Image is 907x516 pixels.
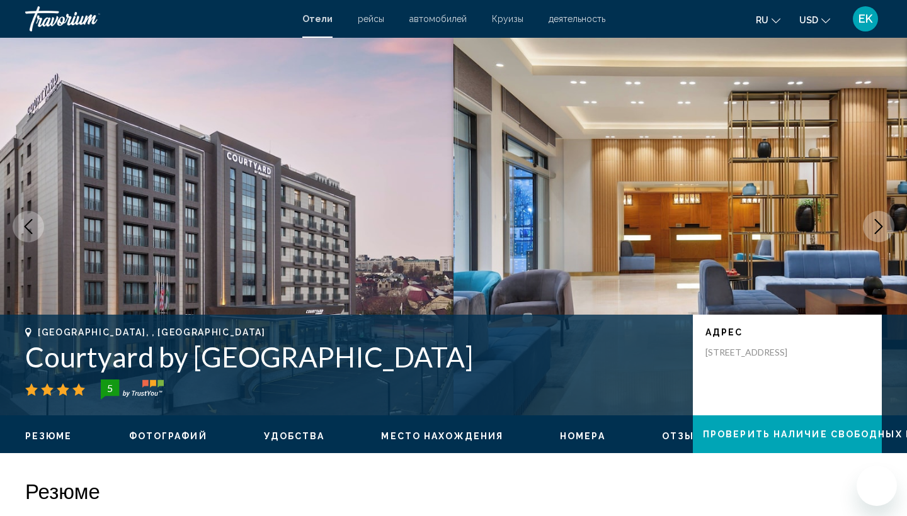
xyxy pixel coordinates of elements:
button: Удобства [264,430,325,442]
span: USD [799,15,818,25]
p: адрес [705,327,869,337]
span: Место нахождения [381,431,503,441]
button: Previous image [13,211,44,242]
span: Номера [560,431,605,441]
button: User Menu [849,6,882,32]
h1: Courtyard by [GEOGRAPHIC_DATA] [25,340,680,373]
button: Next image [863,211,894,242]
button: Отзывы [662,430,712,442]
button: Change currency [799,11,830,29]
button: Change language [756,11,780,29]
span: EK [859,13,872,25]
a: рейсы [358,14,384,24]
h2: Резюме [25,478,882,503]
a: автомобилей [409,14,467,24]
span: Удобства [264,431,325,441]
div: 5 [97,381,122,396]
span: Фотографий [129,431,207,441]
span: Отзывы [662,431,712,441]
iframe: Кнопка запуска окна обмена сообщениями [857,466,897,506]
button: Проверить наличие свободных мест [693,415,882,453]
span: [GEOGRAPHIC_DATA], , [GEOGRAPHIC_DATA] [38,327,266,337]
button: Резюме [25,430,72,442]
span: Резюме [25,431,72,441]
a: Travorium [25,6,290,31]
p: [STREET_ADDRESS] [705,347,806,358]
span: ru [756,15,768,25]
a: деятельность [549,14,605,24]
button: Место нахождения [381,430,503,442]
button: Фотографий [129,430,207,442]
img: trustyou-badge-hor.svg [101,379,164,400]
button: Номера [560,430,605,442]
a: Отели [302,14,333,24]
a: Круизы [492,14,523,24]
